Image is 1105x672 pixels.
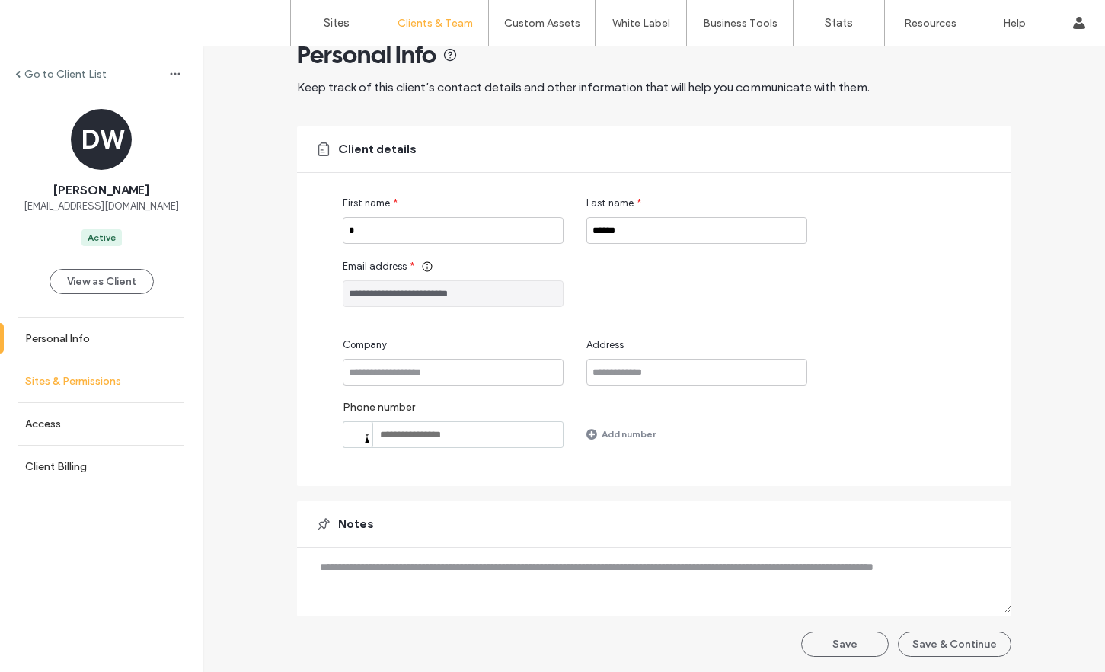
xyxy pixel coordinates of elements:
[25,375,121,388] label: Sites & Permissions
[53,182,149,199] span: [PERSON_NAME]
[343,280,564,307] input: Email address
[586,217,807,244] input: Last name
[801,632,889,657] button: Save
[24,68,107,81] label: Go to Client List
[602,421,656,447] label: Add number
[324,16,350,30] label: Sites
[343,259,407,274] span: Email address
[1003,17,1026,30] label: Help
[343,217,564,244] input: First name
[24,199,179,214] span: [EMAIL_ADDRESS][DOMAIN_NAME]
[898,632,1011,657] button: Save & Continue
[343,338,387,353] span: Company
[825,16,853,30] label: Stats
[904,17,956,30] label: Resources
[25,460,87,473] label: Client Billing
[297,40,436,70] span: Personal Info
[586,359,807,386] input: Address
[343,359,564,386] input: Company
[88,231,116,245] div: Active
[703,17,778,30] label: Business Tools
[50,269,154,294] button: View as Client
[35,11,66,24] span: Help
[25,332,90,345] label: Personal Info
[338,516,374,533] span: Notes
[25,418,61,430] label: Access
[586,196,634,211] span: Last name
[612,17,670,30] label: White Label
[297,80,870,94] span: Keep track of this client’s contact details and other information that will help you communicate ...
[398,17,473,30] label: Clients & Team
[586,338,624,353] span: Address
[343,401,564,421] label: Phone number
[338,141,417,158] span: Client details
[71,109,132,170] div: DW
[504,17,580,30] label: Custom Assets
[343,196,390,211] span: First name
